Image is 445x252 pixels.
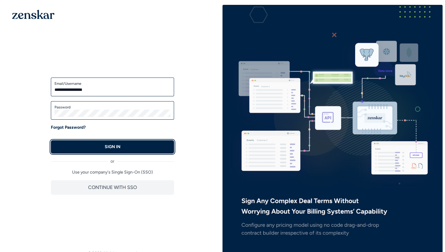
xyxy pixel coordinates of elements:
[51,154,174,164] div: or
[54,105,170,110] label: Password
[51,140,174,154] button: SIGN IN
[51,124,86,131] a: Forgot Password?
[105,144,120,150] p: SIGN IN
[51,180,174,195] button: CONTINUE WITH SSO
[12,10,54,19] img: 1OGAJ2xQqyY4LXKgY66KYq0eOWRCkrZdAb3gUhuVAqdWPZE9SRJmCz+oDMSn4zDLXe31Ii730ItAGKgCKgCCgCikA4Av8PJUP...
[51,169,174,175] p: Use your company's Single Sign-On (SSO)
[54,81,170,86] label: Email/Username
